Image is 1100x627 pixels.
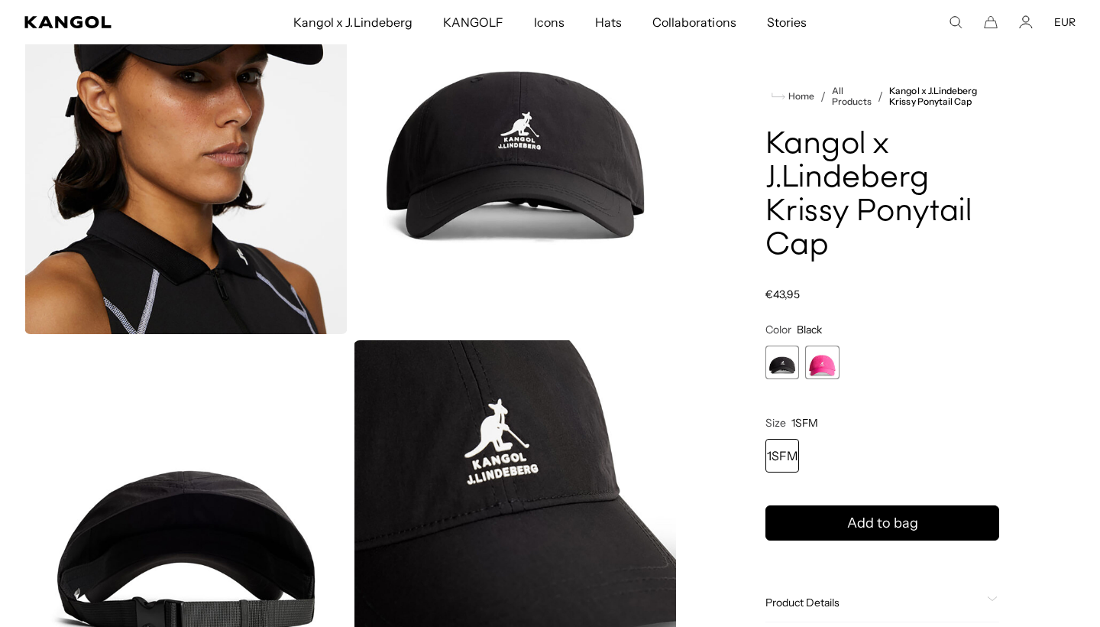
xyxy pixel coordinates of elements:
button: Cart [984,15,998,29]
span: Black [797,323,822,336]
button: EUR [1054,15,1076,29]
a: Kangol x J.Lindeberg Krissy Ponytail Cap [889,86,999,107]
nav: breadcrumbs [765,86,999,107]
a: Account [1019,15,1033,29]
summary: Search here [949,15,962,29]
button: Add to bag [765,505,999,541]
a: Kangol [24,16,193,28]
a: Home [772,89,814,103]
h1: Kangol x J.Lindeberg Krissy Ponytail Cap [765,128,999,263]
span: Add to bag [847,513,918,534]
span: Product Details [765,596,981,609]
div: 1 of 2 [765,346,799,379]
span: Home [785,91,814,102]
div: 2 of 2 [805,346,839,379]
div: 1SFM [765,439,799,473]
span: Size [765,416,786,430]
label: Vivacious [805,346,839,379]
a: All Products [832,86,872,107]
span: €43,95 [765,288,800,301]
li: / [814,87,826,106]
span: Color [765,323,791,336]
label: Black [765,346,799,379]
span: 1SFM [791,416,818,430]
li: / [872,87,883,106]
